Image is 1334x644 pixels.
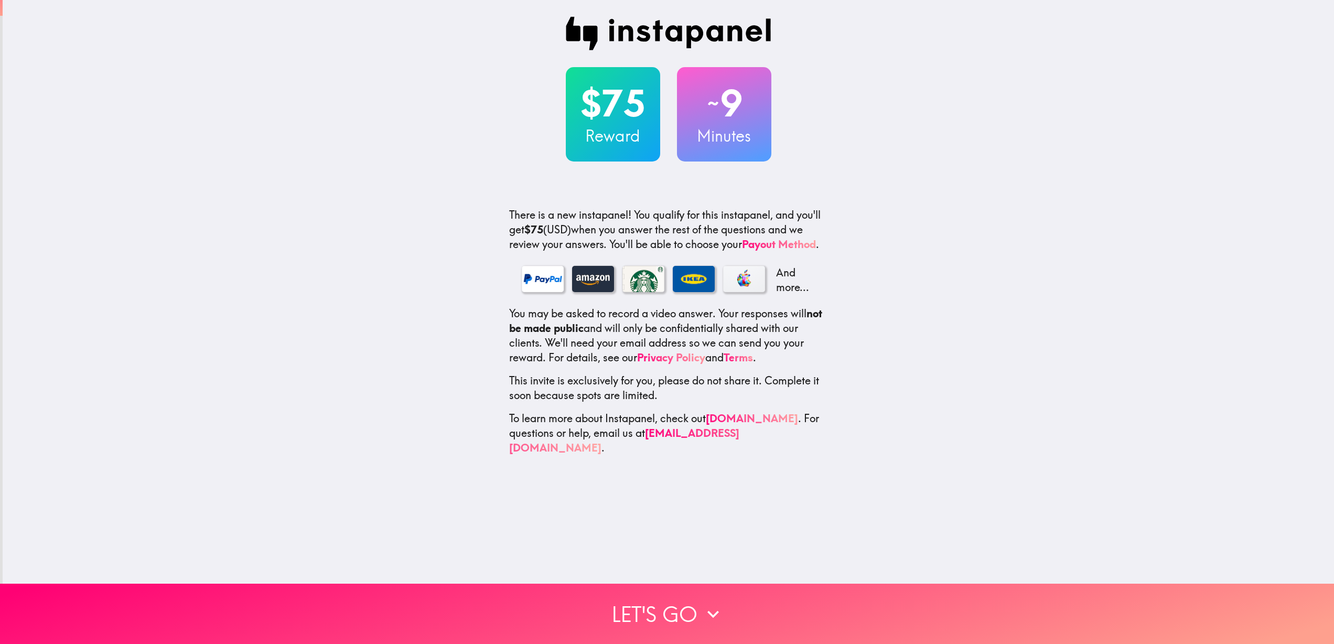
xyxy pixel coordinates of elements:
a: Privacy Policy [637,351,705,364]
p: You qualify for this instapanel, and you'll get (USD) when you answer the rest of the questions a... [509,208,828,252]
h3: Reward [566,125,660,147]
a: [DOMAIN_NAME] [706,412,798,425]
a: Payout Method [742,238,816,251]
span: ~ [706,88,720,119]
a: Terms [724,351,753,364]
p: To learn more about Instapanel, check out . For questions or help, email us at . [509,411,828,455]
h3: Minutes [677,125,771,147]
a: [EMAIL_ADDRESS][DOMAIN_NAME] [509,426,739,454]
p: This invite is exclusively for you, please do not share it. Complete it soon because spots are li... [509,373,828,403]
p: You may be asked to record a video answer. Your responses will and will only be confidentially sh... [509,306,828,365]
b: $75 [524,223,543,236]
p: And more... [773,265,815,295]
b: not be made public [509,307,822,335]
h2: $75 [566,82,660,125]
span: There is a new instapanel! [509,208,631,221]
img: Instapanel [566,17,771,50]
h2: 9 [677,82,771,125]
